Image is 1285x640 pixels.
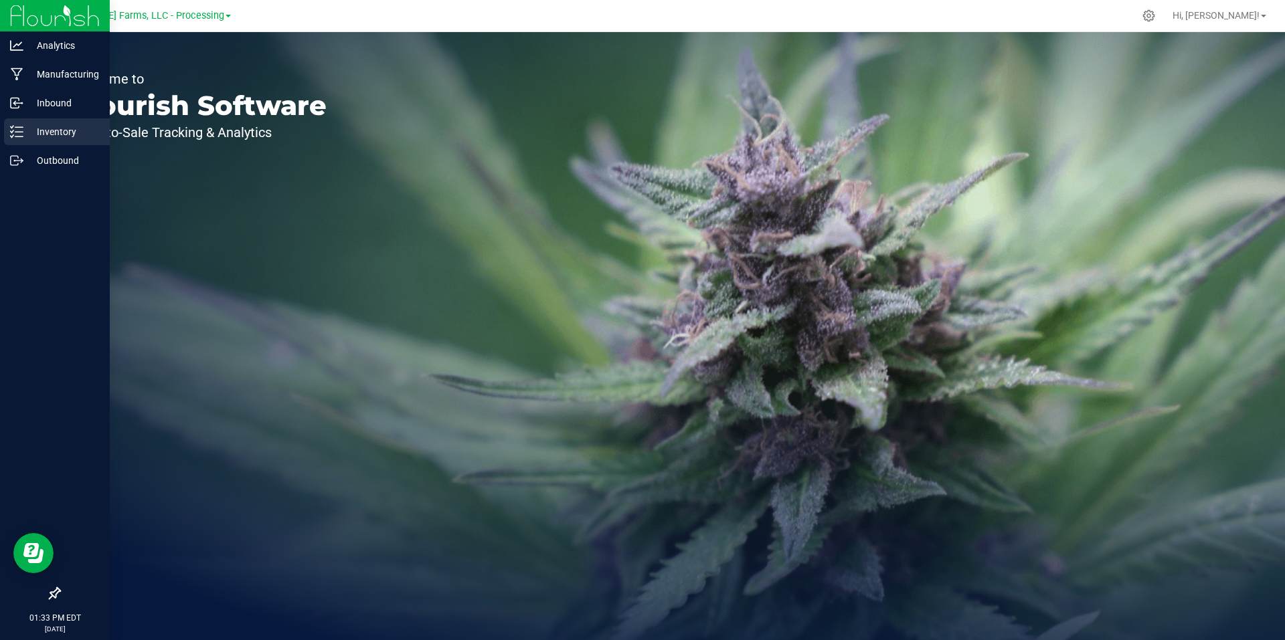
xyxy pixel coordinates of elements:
p: Inbound [23,95,104,111]
p: Welcome to [72,72,327,86]
p: Seed-to-Sale Tracking & Analytics [72,126,327,139]
p: Analytics [23,37,104,54]
inline-svg: Analytics [10,39,23,52]
span: Hi, [PERSON_NAME]! [1173,10,1260,21]
p: 01:33 PM EDT [6,612,104,624]
p: Manufacturing [23,66,104,82]
div: Manage settings [1140,9,1157,22]
inline-svg: Outbound [10,154,23,167]
p: [DATE] [6,624,104,634]
inline-svg: Manufacturing [10,68,23,81]
p: Flourish Software [72,92,327,119]
p: Inventory [23,124,104,140]
iframe: Resource center [13,533,54,573]
inline-svg: Inventory [10,125,23,138]
p: Outbound [23,152,104,169]
inline-svg: Inbound [10,96,23,110]
span: [PERSON_NAME] Farms, LLC - Processing [43,10,224,21]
